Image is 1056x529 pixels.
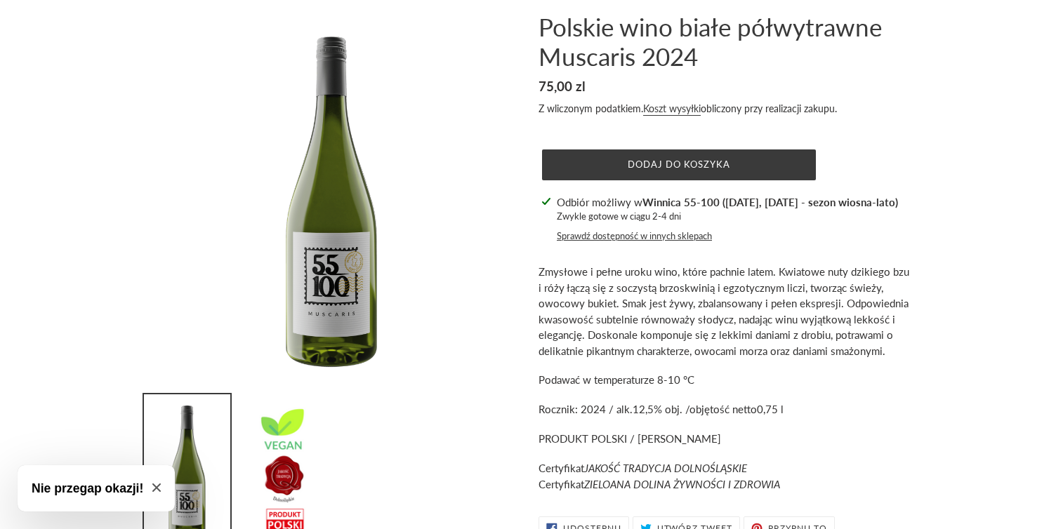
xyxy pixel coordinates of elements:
[539,12,911,71] h1: Polskie wino białe półwytrawne Muscaris 2024
[539,403,633,415] span: Rocznik: 2024 / alk.
[539,372,911,388] p: Podawać w temperaturze 8-10 °C
[633,403,689,415] span: 12,5% obj. /
[584,462,747,474] em: JAKOŚĆ TRADYCJA DOLNOŚLĄSKIE
[689,403,757,415] span: objętość netto
[757,403,784,415] span: 0,75 l
[539,78,586,94] span: 75,00 zl
[557,194,898,210] p: Odbiór możliwy w
[539,101,911,116] div: Z wliczonym podatkiem. obliczony przy realizacji zakupu.
[542,149,816,180] button: Dodaj do koszyka
[584,478,780,490] em: ZIELOANA DOLINA ŻYWNOŚCI I ZDROWIA
[539,460,911,492] p: Certyfikat Certyfikat
[539,431,911,447] p: PRODUKT POLSKI / [PERSON_NAME]
[643,102,701,116] a: Koszt wysyłki
[628,159,731,170] span: Dodaj do koszyka
[539,265,909,357] span: Zmysłowe i pełne uroku wino, które pachnie latem. Kwiatowe nuty dzikiego bzu i róży łączą się z s...
[557,210,898,224] p: Zwykle gotowe w ciągu 2-4 dni
[557,229,712,243] button: Sprawdź dostępność w innych sklepach
[642,196,898,208] strong: Winnica 55-100 ([DATE], [DATE] - sezon wiosna-lato)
